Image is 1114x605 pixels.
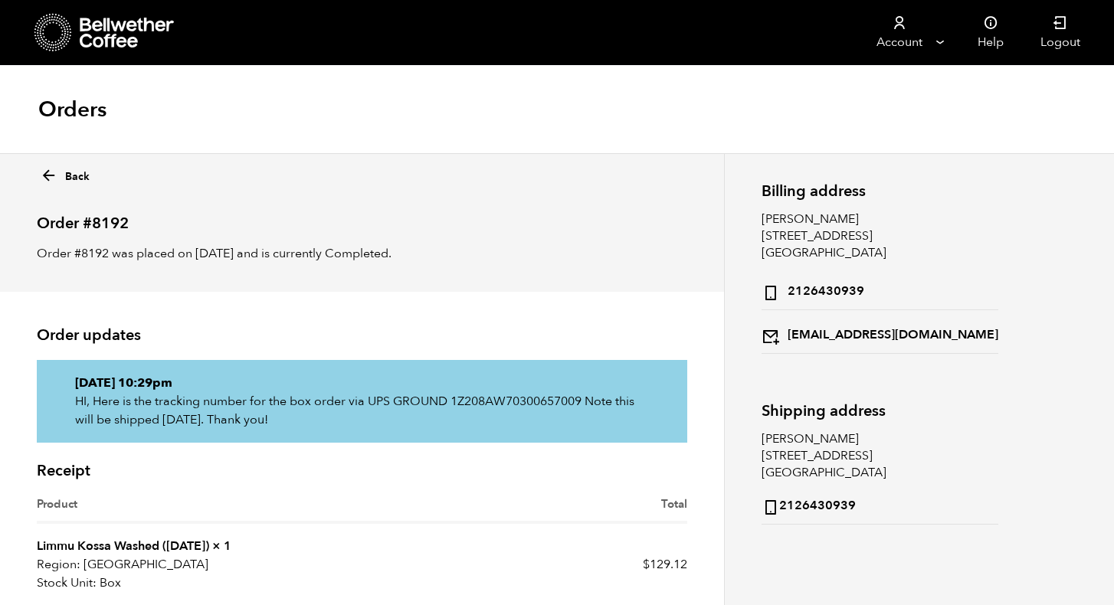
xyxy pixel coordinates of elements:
h1: Orders [38,96,106,123]
a: Back [40,162,90,185]
p: Box [37,574,362,592]
h2: Receipt [37,462,687,480]
h2: Billing address [762,182,998,200]
p: HI, Here is the tracking number for the box order via UPS GROUND 1Z208AW70300657009 Note this wil... [75,392,649,429]
address: [PERSON_NAME] [STREET_ADDRESS] [GEOGRAPHIC_DATA] [762,430,998,525]
p: [GEOGRAPHIC_DATA] [37,555,362,574]
a: Limmu Kossa Washed ([DATE]) [37,538,209,554]
th: Product [37,495,362,524]
h2: Shipping address [762,402,998,420]
p: Order #8192 was placed on [DATE] and is currently Completed. [37,244,687,263]
p: [DATE] 10:29pm [75,374,649,392]
strong: [EMAIL_ADDRESS][DOMAIN_NAME] [762,323,998,345]
h2: Order updates [37,326,687,345]
strong: × 1 [212,538,231,554]
strong: Stock Unit: [37,574,97,592]
address: [PERSON_NAME] [STREET_ADDRESS] [GEOGRAPHIC_DATA] [762,211,998,354]
bdi: 129.12 [643,556,687,573]
strong: Region: [37,555,80,574]
th: Total [362,495,688,524]
strong: 2126430939 [762,280,864,302]
strong: 2126430939 [762,494,856,516]
span: $ [643,556,650,573]
h2: Order #8192 [37,201,687,233]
